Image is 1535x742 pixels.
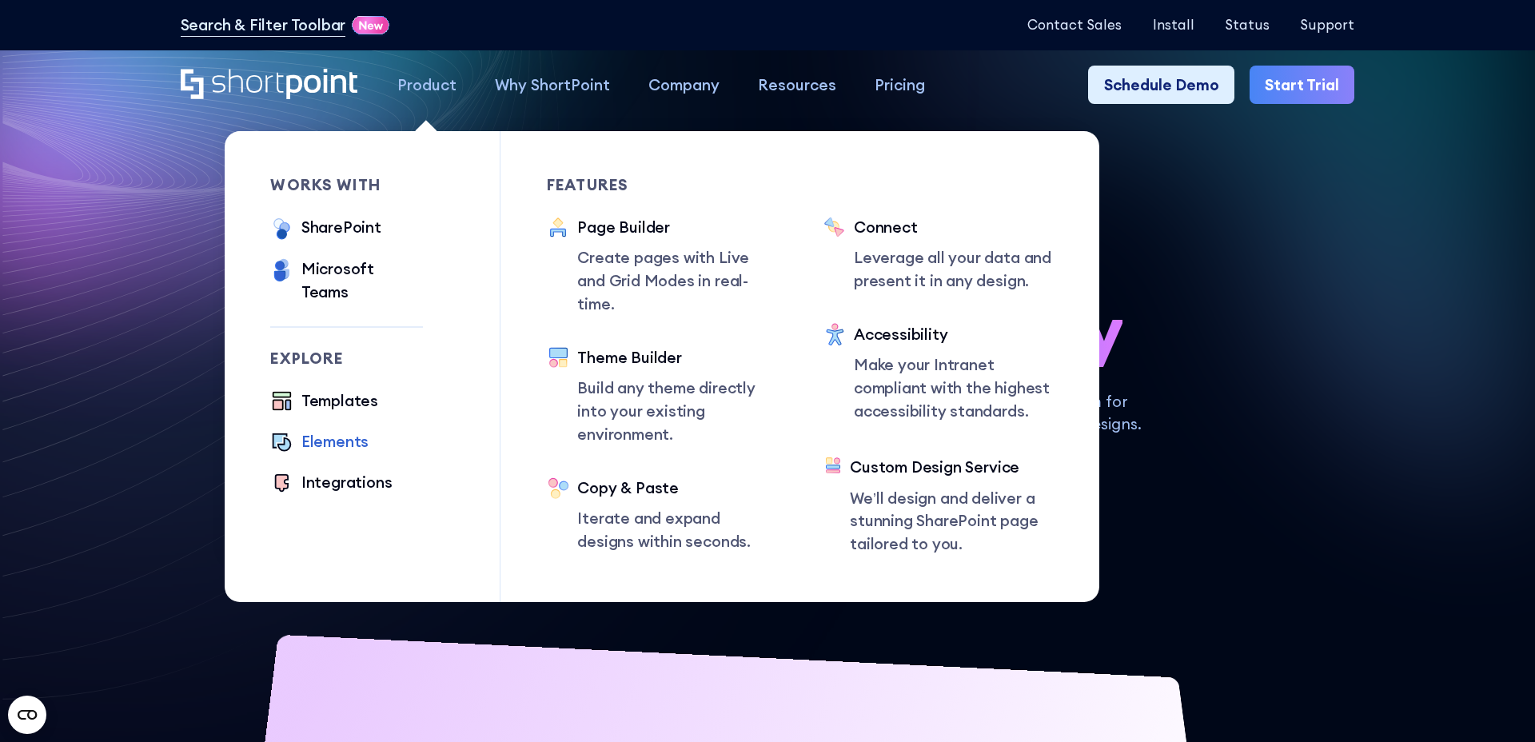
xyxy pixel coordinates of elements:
div: Page Builder [577,216,777,239]
a: Elements [270,430,369,456]
a: AccessibilityMake your Intranet compliant with the highest accessibility standards. [823,323,1054,425]
a: Schedule Demo [1088,66,1234,104]
div: works with [270,178,423,193]
div: SharePoint [301,216,381,239]
a: SharePoint [270,216,381,242]
div: Templates [301,389,378,413]
p: Make your Intranet compliant with the highest accessibility standards. [854,353,1054,422]
a: Page BuilderCreate pages with Live and Grid Modes in real-time. [547,216,777,316]
a: Copy & PasteIterate and expand designs within seconds. [547,477,777,553]
a: Company [629,66,739,104]
a: ConnectLeverage all your data and present it in any design. [823,216,1054,293]
a: Why ShortPoint [476,66,629,104]
a: Search & Filter Toolbar [181,14,346,37]
a: Home [181,69,359,102]
p: We’ll design and deliver a stunning SharePoint page tailored to you. [850,487,1053,556]
div: Elements [301,430,369,453]
div: Product [397,74,457,97]
a: Resources [739,66,855,104]
div: Explore [270,351,423,366]
div: Theme Builder [577,346,777,369]
a: Install [1153,18,1194,33]
button: Open CMP widget [8,696,46,734]
span: so easy [887,291,1122,367]
div: Connect [854,216,1054,239]
div: Features [547,178,777,193]
div: Custom Design Service [850,456,1053,479]
h1: SharePoint Design has never been [181,215,1355,367]
div: Company [648,74,720,97]
a: Templates [270,389,378,415]
a: Integrations [270,471,392,497]
div: Why ShortPoint [495,74,610,97]
a: Start Trial [1250,66,1354,104]
div: Accessibility [854,323,1054,346]
iframe: Chat Widget [1455,665,1535,742]
p: Create pages with Live and Grid Modes in real-time. [577,246,777,315]
a: Pricing [855,66,944,104]
a: Microsoft Teams [270,257,423,304]
a: Contact Sales [1027,18,1122,33]
a: Status [1225,18,1270,33]
div: Microsoft Teams [301,257,424,304]
div: Pricing [875,74,925,97]
div: Copy & Paste [577,477,777,500]
div: Resources [758,74,836,97]
a: Theme BuilderBuild any theme directly into your existing environment. [547,346,777,446]
a: Custom Design ServiceWe’ll design and deliver a stunning SharePoint page tailored to you. [823,456,1054,556]
p: Build any theme directly into your existing environment. [577,377,777,445]
p: Leverage all your data and present it in any design. [854,246,1054,293]
a: Support [1300,18,1354,33]
a: Product [378,66,476,104]
p: Iterate and expand designs within seconds. [577,507,777,553]
div: Integrations [301,471,393,494]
